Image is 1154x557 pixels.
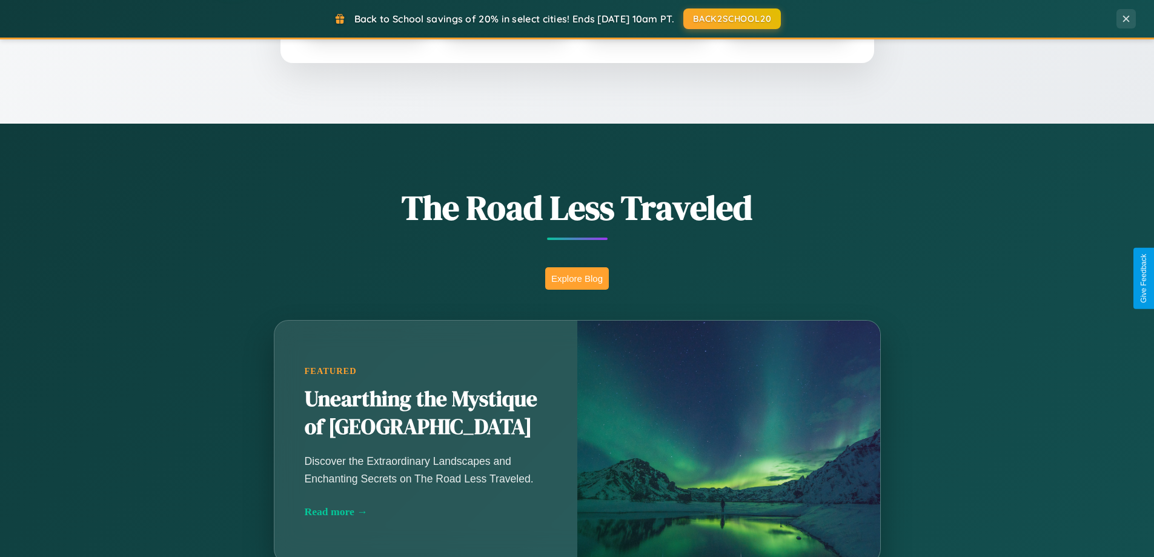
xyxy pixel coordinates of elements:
[305,453,547,487] p: Discover the Extraordinary Landscapes and Enchanting Secrets on The Road Less Traveled.
[683,8,781,29] button: BACK2SCHOOL20
[1139,254,1148,303] div: Give Feedback
[305,366,547,376] div: Featured
[354,13,674,25] span: Back to School savings of 20% in select cities! Ends [DATE] 10am PT.
[545,267,609,290] button: Explore Blog
[305,385,547,441] h2: Unearthing the Mystique of [GEOGRAPHIC_DATA]
[214,184,941,231] h1: The Road Less Traveled
[305,505,547,518] div: Read more →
